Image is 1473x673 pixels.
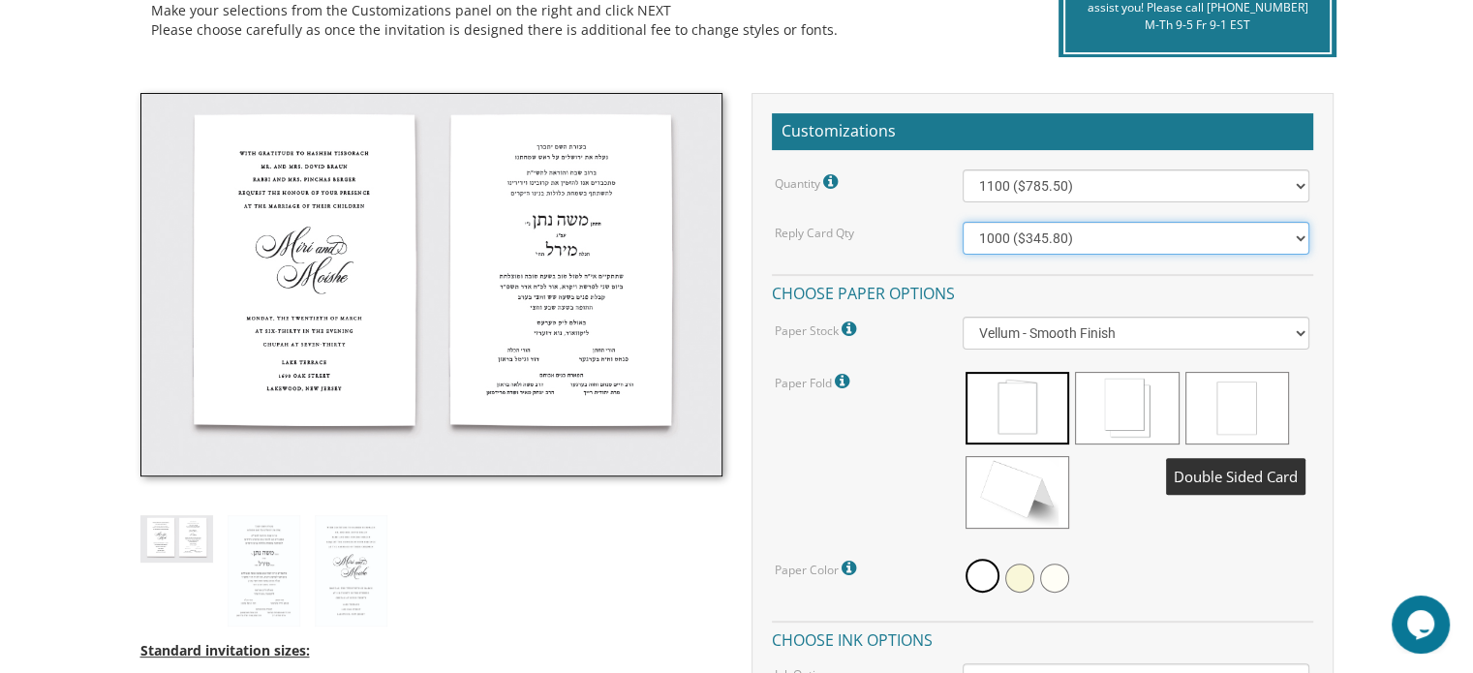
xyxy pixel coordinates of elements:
[772,274,1313,308] h4: Choose paper options
[772,621,1313,655] h4: Choose ink options
[772,113,1313,150] h2: Customizations
[775,317,861,342] label: Paper Stock
[228,515,300,627] img: style1_heb.jpg
[315,515,387,627] img: style1_eng.jpg
[1392,596,1454,654] iframe: chat widget
[140,641,310,659] span: Standard invitation sizes:
[775,556,861,581] label: Paper Color
[775,169,843,195] label: Quantity
[775,225,854,241] label: Reply Card Qty
[151,1,1014,40] div: Make your selections from the Customizations panel on the right and click NEXT Please choose care...
[775,369,854,394] label: Paper Fold
[140,515,213,563] img: style1_thumb2.jpg
[140,93,722,476] img: style1_thumb2.jpg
